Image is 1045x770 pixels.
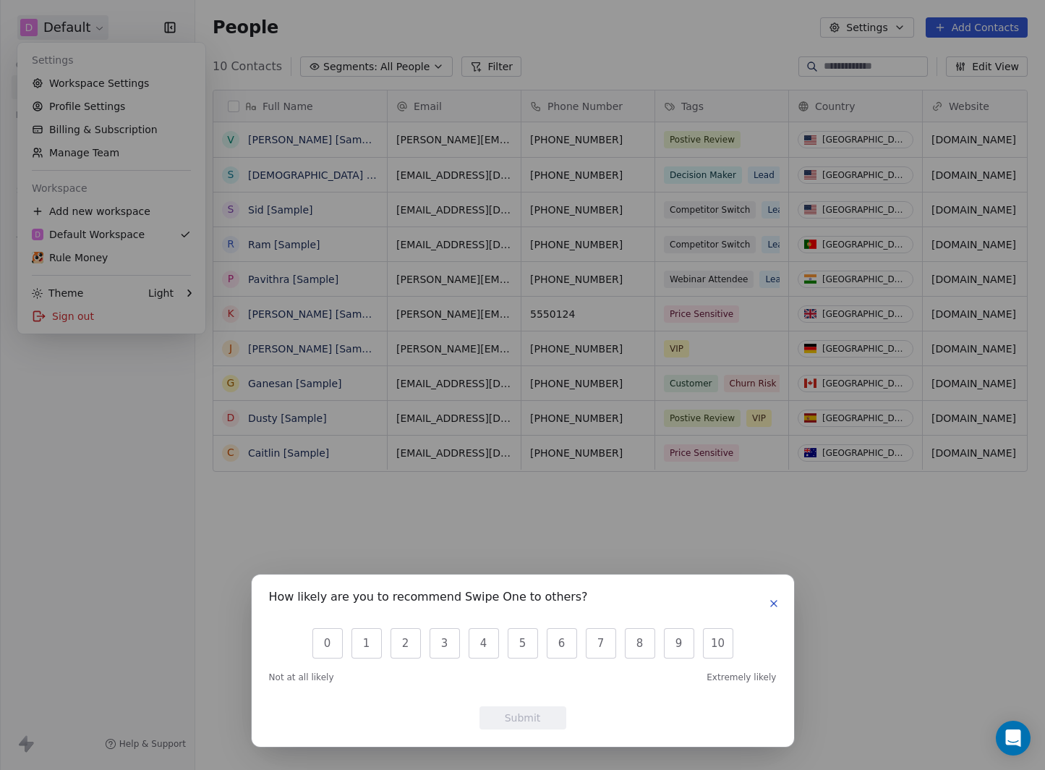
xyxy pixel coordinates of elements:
[430,628,460,659] button: 3
[703,628,733,659] button: 10
[269,672,334,683] span: Not at all likely
[479,706,566,729] button: Submit
[547,628,577,659] button: 6
[351,628,382,659] button: 1
[707,672,776,683] span: Extremely likely
[269,592,588,606] h1: How likely are you to recommend Swipe One to others?
[664,628,694,659] button: 9
[391,628,421,659] button: 2
[469,628,499,659] button: 4
[625,628,655,659] button: 8
[312,628,343,659] button: 0
[508,628,538,659] button: 5
[586,628,616,659] button: 7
